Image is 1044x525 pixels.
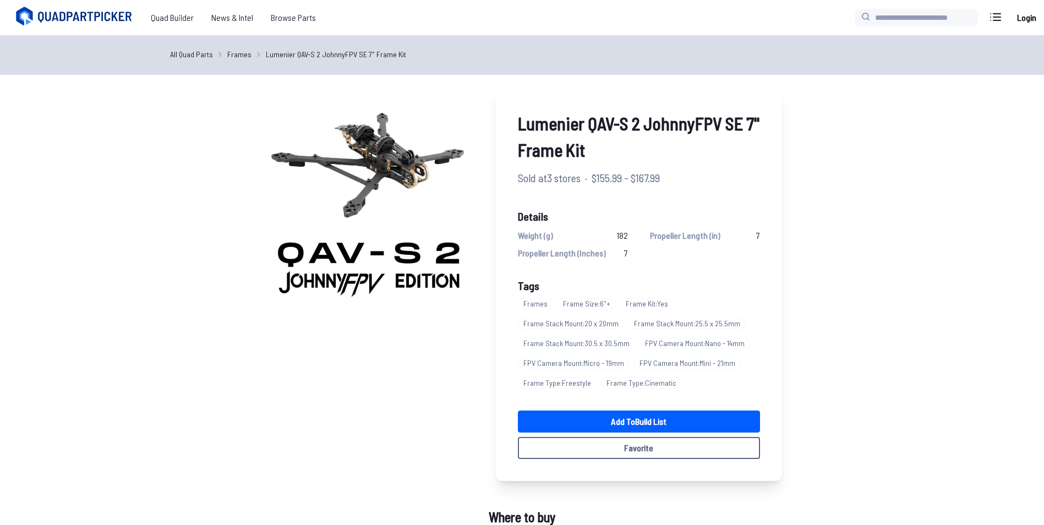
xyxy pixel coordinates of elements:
span: FPV Camera Mount : Micro - 19mm [518,358,630,369]
span: Tags [518,279,539,292]
a: Frame Stack Mount:30.5 x 30.5mm [518,333,639,353]
a: FPV Camera Mount:Micro - 19mm [518,353,634,373]
span: FPV Camera Mount : Nano - 14mm [639,338,750,349]
span: $155.99 - $167.99 [592,169,660,186]
a: Browse Parts [262,7,325,29]
span: Propeller Length (in) [650,229,720,242]
span: 7 [756,229,760,242]
span: · [585,169,587,186]
span: Frame Size : 6"+ [557,298,616,309]
span: Frame Stack Mount : 30.5 x 30.5mm [518,338,635,349]
a: FPV Camera Mount:Mini - 21mm [634,353,745,373]
span: Details [518,208,760,225]
span: Frame Stack Mount : 20 x 20mm [518,318,624,329]
span: Frames [518,298,553,309]
span: FPV Camera Mount : Mini - 21mm [634,358,741,369]
a: Frame Type:Freestyle [518,373,601,393]
a: Quad Builder [142,7,203,29]
span: Frame Type : Cinematic [601,378,682,389]
a: FPV Camera Mount:Nano - 14mm [639,333,755,353]
a: Login [1013,7,1040,29]
a: Frame Type:Cinematic [601,373,686,393]
span: Lumenier QAV-S 2 JohnnyFPV SE 7" Frame Kit [518,110,760,163]
a: All Quad Parts [170,48,213,60]
span: Weight (g) [518,229,553,242]
img: image [263,88,474,299]
span: Frame Kit : Yes [620,298,674,309]
span: Frame Stack Mount : 25.5 x 25.5mm [628,318,746,329]
span: 7 [624,247,628,260]
a: Frames [518,294,557,314]
a: Frame Kit:Yes [620,294,678,314]
span: Sold at 3 stores [518,169,581,186]
a: Frames [227,48,252,60]
a: Lumenier QAV-S 2 JohnnyFPV SE 7" Frame Kit [266,48,406,60]
span: Propeller Length (Inches) [518,247,606,260]
a: Frame Size:6"+ [557,294,620,314]
a: Frame Stack Mount:25.5 x 25.5mm [628,314,750,333]
span: 182 [616,229,628,242]
a: Add toBuild List [518,411,760,433]
a: Frame Stack Mount:20 x 20mm [518,314,628,333]
button: Favorite [518,437,760,459]
span: Frame Type : Freestyle [518,378,597,389]
a: News & Intel [203,7,262,29]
